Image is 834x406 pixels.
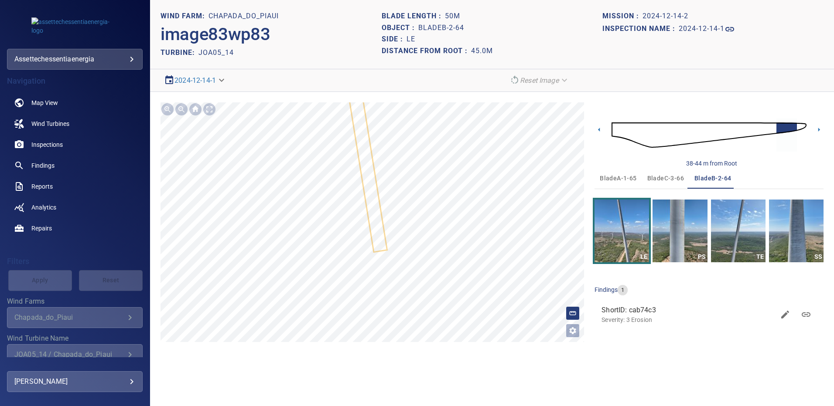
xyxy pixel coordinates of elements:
a: inspections noActive [7,134,143,155]
div: TE [755,251,766,262]
div: [PERSON_NAME] [14,375,135,389]
h1: 2024-12-14-1 [679,25,725,33]
a: windturbines noActive [7,113,143,134]
h1: LE [407,35,415,44]
h1: Blade length : [382,12,445,20]
div: Chapada_do_Piaui [14,313,125,321]
h1: bladeB-2-64 [418,24,464,32]
div: Wind Farms [7,307,143,328]
div: Reset Image [506,73,573,88]
h2: TURBINE: [161,48,198,57]
a: LE [595,200,649,262]
a: map noActive [7,92,143,113]
span: ShortID: cab74c3 [602,305,775,315]
span: Findings [31,161,55,170]
h2: JOA05_14 [198,48,234,57]
label: Wind Turbine Name [7,335,143,342]
div: JOA05_14 / Chapada_do_Piaui [14,350,125,359]
span: Inspections [31,140,63,149]
span: 1 [618,286,628,294]
div: assettechessentiaenergia [14,52,135,66]
div: LE [638,251,649,262]
span: Analytics [31,203,56,212]
h1: Chapada_do_Piaui [208,12,279,20]
h1: 45.0m [471,47,493,55]
div: Toggle full page [202,102,216,116]
h1: WIND FARM: [161,12,208,20]
span: findings [595,286,618,293]
a: reports noActive [7,176,143,197]
button: Open image filters and tagging options [566,324,580,338]
div: SS [813,251,824,262]
h1: 2024-12-14-2 [643,12,688,20]
img: d [612,112,807,159]
h1: Mission : [602,12,643,20]
h4: Filters [7,257,143,266]
a: SS [769,200,824,262]
a: findings noActive [7,155,143,176]
div: PS [697,251,708,262]
label: Wind Farms [7,298,143,305]
a: TE [711,200,766,262]
span: bladeA-1-65 [600,173,636,184]
span: Wind Turbines [31,119,69,128]
a: 2024-12-14-1 [174,76,216,85]
span: Repairs [31,224,52,233]
h4: Navigation [7,77,143,85]
div: Go home [188,102,202,116]
h1: Inspection name : [602,25,679,33]
h1: Distance from root : [382,47,471,55]
span: Map View [31,98,58,107]
h1: 50m [445,12,460,20]
span: bladeB-2-64 [694,173,731,184]
div: 2024-12-14-1 [161,73,230,88]
h1: Side : [382,35,407,44]
img: assettechessentiaenergia-logo [31,17,119,35]
h2: image83wp83 [161,24,270,45]
em: Reset Image [520,76,559,85]
a: analytics noActive [7,197,143,218]
a: PS [653,200,707,262]
span: bladeC-3-66 [647,173,684,184]
span: Reports [31,182,53,191]
a: 2024-12-14-1 [679,24,735,34]
div: 38-44 m from Root [686,159,737,168]
div: Zoom out [174,102,188,116]
div: assettechessentiaenergia [7,49,143,70]
a: repairs noActive [7,218,143,239]
div: Zoom in [161,102,174,116]
h1: Object : [382,24,418,32]
p: Severity: 3 Erosion [602,315,775,324]
div: Wind Turbine Name [7,344,143,365]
